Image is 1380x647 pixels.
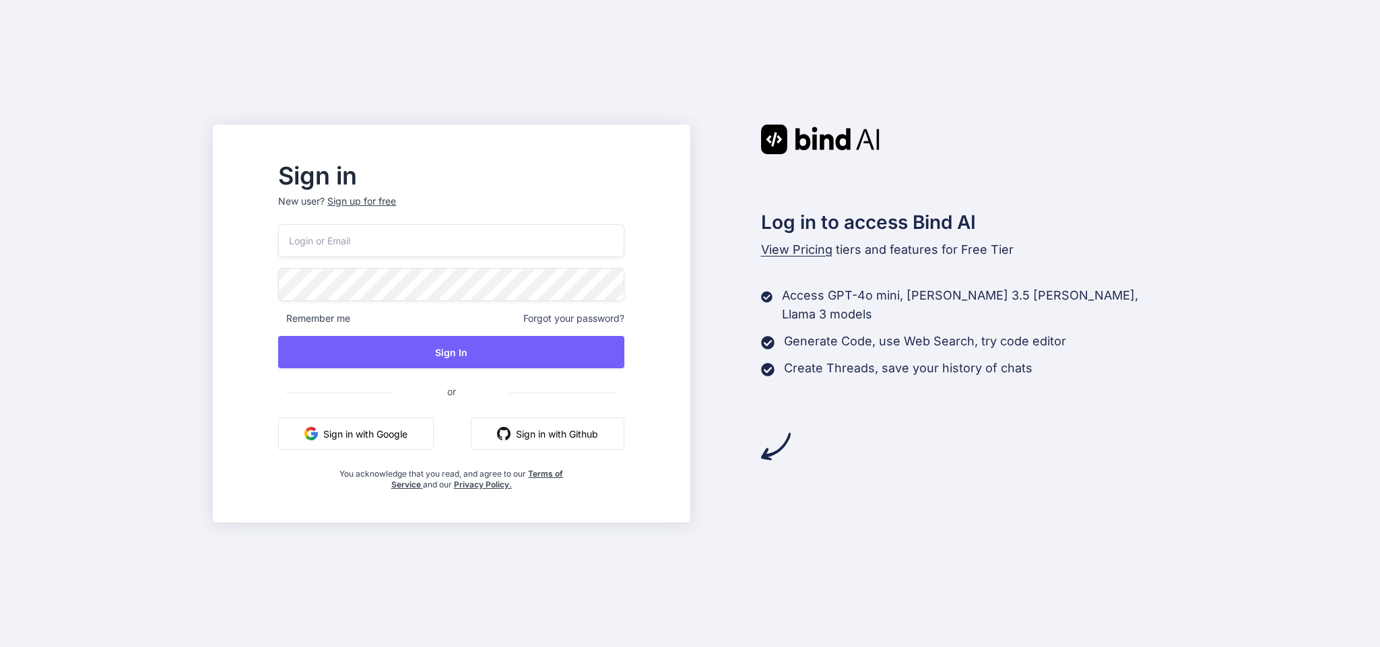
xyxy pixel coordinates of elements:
[761,240,1168,259] p: tiers and features for Free Tier
[761,432,791,461] img: arrow
[278,165,624,186] h2: Sign in
[304,427,318,440] img: google
[454,479,512,489] a: Privacy Policy.
[278,312,350,325] span: Remember me
[278,224,624,257] input: Login or Email
[278,195,624,224] p: New user?
[278,336,624,368] button: Sign In
[784,359,1032,378] p: Create Threads, save your history of chats
[782,286,1167,324] p: Access GPT-4o mini, [PERSON_NAME] 3.5 [PERSON_NAME], Llama 3 models
[278,417,434,450] button: Sign in with Google
[327,195,396,208] div: Sign up for free
[336,461,567,490] div: You acknowledge that you read, and agree to our and our
[761,208,1168,236] h2: Log in to access Bind AI
[393,375,510,408] span: or
[523,312,624,325] span: Forgot your password?
[471,417,624,450] button: Sign in with Github
[761,125,880,154] img: Bind AI logo
[391,469,564,489] a: Terms of Service
[784,332,1066,351] p: Generate Code, use Web Search, try code editor
[497,427,511,440] img: github
[761,242,832,257] span: View Pricing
